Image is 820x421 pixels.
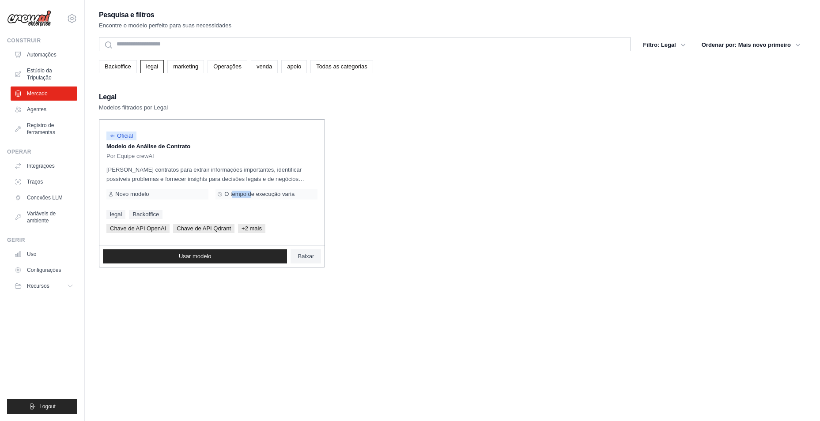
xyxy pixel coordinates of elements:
span: Chave de API OpenAI [106,224,170,233]
div: Gerir [7,237,77,244]
a: Baixar [291,249,321,263]
font: Traços [27,178,43,185]
span: Recursos [27,282,49,289]
font: Agentes [27,106,46,113]
font: Variáveis de ambiente [27,210,74,224]
a: Automações [11,48,77,62]
a: apoio [281,60,307,73]
font: Filtro: Legal [643,41,676,49]
font: Integrações [27,162,55,169]
a: Configurações [11,263,77,277]
button: Logout [7,399,77,414]
h2: Legal [99,91,168,103]
span: Por Equipe crewAI [106,153,154,160]
a: Estúdio da Tripulação [11,64,77,85]
font: Conexões LLM [27,194,63,201]
a: Uso [11,247,77,261]
font: Mercado [27,90,48,97]
a: Agentes [11,102,77,117]
a: Conexões LLM [11,191,77,205]
div: Construir [7,37,77,44]
h2: Pesquisa e filtros [99,9,231,21]
a: Backoffice [99,60,137,73]
span: +2 mais [238,224,265,233]
a: Variáveis de ambiente [11,207,77,228]
p: Modelos filtrados por Legal [99,103,168,112]
a: Registro de ferramentas [11,118,77,139]
a: venda [251,60,278,73]
p: Encontre o modelo perfeito para suas necessidades [99,21,231,30]
button: Ordenar por: Mais novo primeiro [696,37,806,53]
a: Usar modelo [103,249,287,263]
a: legal [140,60,164,73]
span: Logout [39,403,56,410]
font: Registro de ferramentas [27,122,74,136]
a: legal [106,210,125,219]
font: Estúdio da Tripulação [27,67,74,81]
button: Recursos [11,279,77,293]
a: Operações [208,60,247,73]
a: marketing [167,60,204,73]
p: Modelo de Análise de Contrato [106,142,317,151]
font: Ordenar por: Mais novo primeiro [702,41,791,49]
span: Usar modelo [179,253,212,260]
font: Configurações [27,267,61,274]
font: Oficial [117,132,133,139]
span: Chave de API Qdrant [173,224,234,233]
a: Traços [11,175,77,189]
span: O tempo de execução varia [224,191,295,198]
font: Uso [27,251,36,258]
a: Mercado [11,86,77,101]
span: Novo modelo [115,191,149,198]
div: Operar [7,148,77,155]
a: Integrações [11,159,77,173]
font: Automações [27,51,57,58]
a: Todas as categorias [310,60,373,73]
button: Filtro: Legal [638,37,691,53]
span: Baixar [298,253,314,260]
a: Backoffice [129,210,162,219]
img: Logotipo [7,10,51,27]
p: [PERSON_NAME] contratos para extrair informações importantes, identificar possíveis problemas e f... [106,165,317,184]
